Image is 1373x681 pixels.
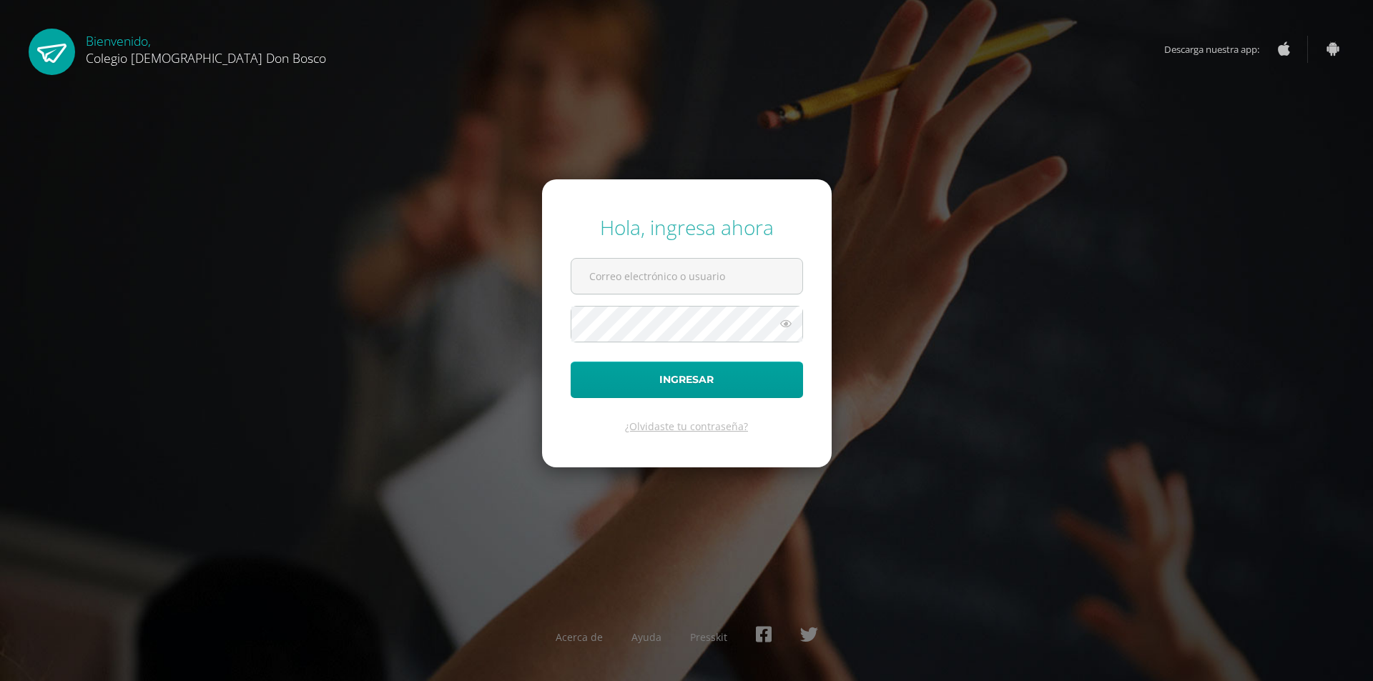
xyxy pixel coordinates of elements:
[1164,36,1274,63] span: Descarga nuestra app:
[631,630,661,644] a: Ayuda
[86,29,326,66] div: Bienvenido,
[86,49,326,66] span: Colegio [DEMOGRAPHIC_DATA] Don Bosco
[556,630,603,644] a: Acerca de
[571,214,803,241] div: Hola, ingresa ahora
[571,259,802,294] input: Correo electrónico o usuario
[690,630,727,644] a: Presskit
[625,419,748,433] a: ¿Olvidaste tu contraseña?
[571,362,803,398] button: Ingresar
